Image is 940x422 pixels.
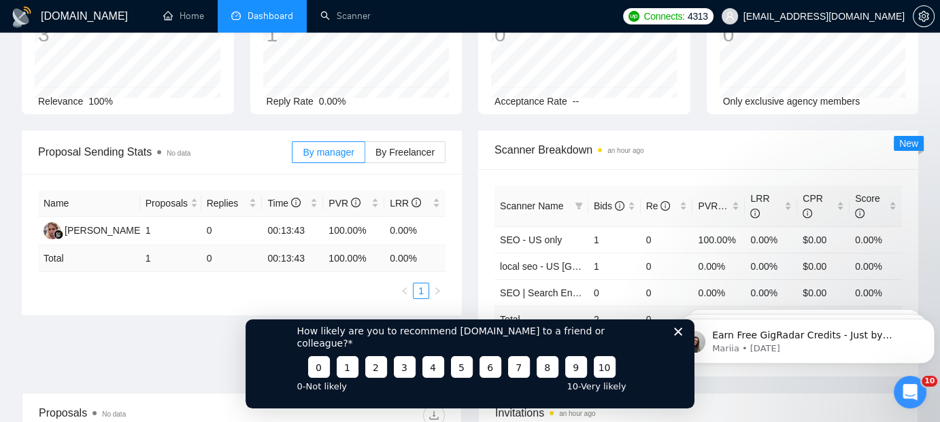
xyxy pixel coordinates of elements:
li: Previous Page [397,283,413,299]
iframe: Intercom live chat [894,376,926,408]
th: Replies [201,190,263,217]
td: 0 [588,279,641,306]
td: 0 [201,217,263,245]
span: left [401,287,409,295]
span: Re [646,200,671,211]
span: Invitations [495,404,901,421]
span: info-circle [803,209,812,218]
a: SEO | Search Engine [500,287,590,298]
img: gigradar-bm.png [54,230,63,239]
span: filter [572,196,586,216]
span: info-circle [660,201,670,211]
span: New [899,138,918,149]
span: -- [573,96,579,107]
td: 0.00% [850,226,902,253]
th: Proposals [140,190,201,217]
time: an hour ago [607,147,643,154]
span: Scanner Name [500,200,563,211]
td: 1 [140,217,201,245]
iframe: Survey from GigRadar.io [246,319,694,408]
img: upwork-logo.png [628,11,639,22]
td: 0 [201,245,263,272]
td: 0.00% [384,217,446,245]
span: info-circle [291,198,301,207]
td: 0.00% [850,253,902,279]
td: Total [38,245,140,272]
td: 0.00% [745,279,797,306]
a: homeHome [163,10,204,22]
span: LRR [390,198,421,209]
td: 1 [588,253,641,279]
td: 0.00% [745,226,797,253]
td: 0.00% [850,279,902,306]
td: $0.00 [797,279,850,306]
span: info-circle [855,209,865,218]
span: Bids [594,200,624,211]
span: No data [167,150,190,157]
td: 100.00 % [323,245,384,272]
span: By Freelancer [375,147,435,158]
span: info-circle [412,198,421,207]
a: SEO - US only [500,234,562,245]
span: Time [267,198,300,209]
a: searchScanner [320,10,371,22]
span: PVR [329,198,360,209]
span: Proposal Sending Stats [38,143,292,160]
a: 1 [414,283,429,298]
td: 100.00% [323,217,384,245]
span: Score [855,193,880,219]
span: Dashboard [248,10,293,22]
button: left [397,283,413,299]
span: info-circle [351,198,360,207]
a: setting [913,11,935,22]
a: local seo - US [GEOGRAPHIC_DATA] [500,261,661,272]
td: 00:13:43 [262,245,323,272]
span: setting [913,11,934,22]
img: KG [44,222,61,239]
td: 0.00% [692,279,745,306]
span: 10 [922,376,937,387]
span: LRR [750,193,769,219]
a: KG[PERSON_NAME] [44,224,143,235]
span: info-circle [750,209,760,218]
span: info-circle [615,201,624,211]
td: 0.00% [745,253,797,279]
td: 0 [641,279,693,306]
span: Replies [207,196,247,211]
span: No data [102,410,126,418]
span: 4313 [688,9,708,24]
img: logo [11,6,33,28]
li: Next Page [429,283,446,299]
span: 100% [88,96,113,107]
td: Total [494,306,588,332]
span: right [433,287,441,295]
td: $0.00 [797,253,850,279]
span: Connects: [643,9,684,24]
button: right [429,283,446,299]
td: 0.00 % [384,245,446,272]
span: Acceptance Rate [494,96,567,107]
time: an hour ago [559,410,595,417]
td: 2 [588,306,641,332]
td: 0 [641,253,693,279]
span: Reply Rate [267,96,314,107]
td: 1 [140,245,201,272]
span: By manager [303,147,354,158]
iframe: Intercom notifications message [668,290,940,385]
td: 0 [641,226,693,253]
td: 0 [641,306,693,332]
